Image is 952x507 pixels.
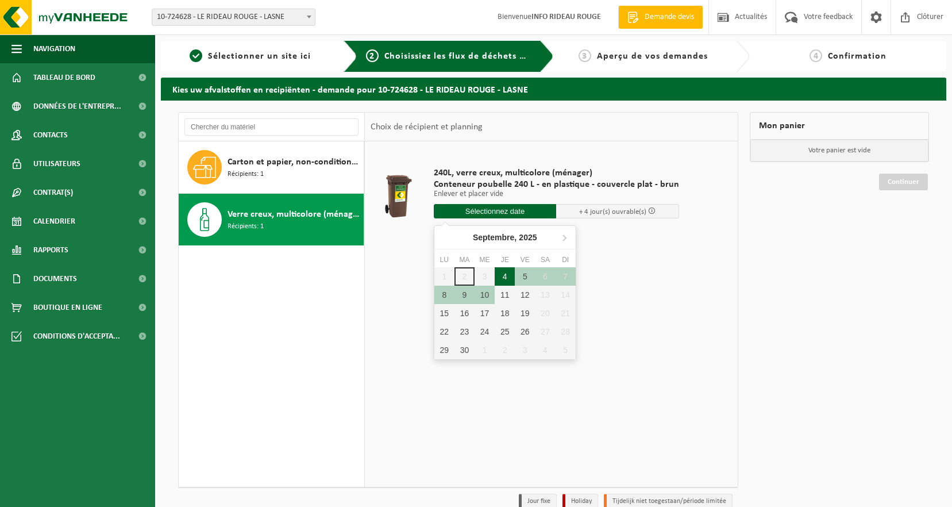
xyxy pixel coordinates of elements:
div: 12 [515,286,535,304]
div: 4 [495,267,515,286]
div: Mon panier [750,112,929,140]
div: 10 [475,286,495,304]
div: 11 [495,286,515,304]
span: 1 [190,49,202,62]
span: + 4 jour(s) ouvrable(s) [579,208,646,216]
a: 1Sélectionner un site ici [167,49,334,63]
input: Sélectionnez date [434,204,557,218]
div: 26 [515,322,535,341]
button: Carton et papier, non-conditionné (industriel) Récipients: 1 [179,141,364,194]
span: Données de l'entrepr... [33,92,121,121]
div: 29 [434,341,454,359]
span: 10-724628 - LE RIDEAU ROUGE - LASNE [152,9,315,26]
span: Contacts [33,121,68,149]
h2: Kies uw afvalstoffen en recipiënten - demande pour 10-724628 - LE RIDEAU ROUGE - LASNE [161,78,946,100]
p: Enlever et placer vide [434,190,679,198]
div: Di [556,254,576,266]
div: 30 [454,341,475,359]
div: 1 [475,341,495,359]
a: Continuer [879,174,928,190]
span: 4 [810,49,822,62]
span: Confirmation [828,52,887,61]
p: Votre panier est vide [750,140,928,162]
div: 25 [495,322,515,341]
span: 2 [366,49,379,62]
button: Verre creux, multicolore (ménager) Récipients: 1 [179,194,364,245]
div: Septembre, [468,228,542,247]
span: Calendrier [33,207,75,236]
div: 2 [495,341,515,359]
span: Conditions d'accepta... [33,322,120,351]
div: Ma [454,254,475,266]
span: Boutique en ligne [33,293,102,322]
span: 240L, verre creux, multicolore (ménager) [434,167,679,179]
div: 17 [475,304,495,322]
div: Choix de récipient et planning [365,113,488,141]
span: Verre creux, multicolore (ménager) [228,208,361,221]
div: 19 [515,304,535,322]
div: Je [495,254,515,266]
span: Rapports [33,236,68,264]
div: 8 [434,286,454,304]
div: Lu [434,254,454,266]
div: 3 [515,341,535,359]
input: Chercher du matériel [184,118,359,136]
div: 24 [475,322,495,341]
div: 23 [454,322,475,341]
div: Ve [515,254,535,266]
span: Demande devis [642,11,697,23]
div: 15 [434,304,454,322]
span: Utilisateurs [33,149,80,178]
span: Carton et papier, non-conditionné (industriel) [228,155,361,169]
div: 18 [495,304,515,322]
div: Me [475,254,495,266]
span: Récipients: 1 [228,169,264,180]
div: 22 [434,322,454,341]
span: 3 [579,49,591,62]
span: Aperçu de vos demandes [597,52,708,61]
span: Tableau de bord [33,63,95,92]
span: Navigation [33,34,75,63]
span: Sélectionner un site ici [208,52,311,61]
span: Contrat(s) [33,178,73,207]
div: 16 [454,304,475,322]
div: 9 [454,286,475,304]
div: Sa [535,254,555,266]
strong: INFO RIDEAU ROUGE [531,13,601,21]
span: 10-724628 - LE RIDEAU ROUGE - LASNE [152,9,315,25]
span: Choisissiez les flux de déchets et récipients [384,52,576,61]
span: Documents [33,264,77,293]
a: Demande devis [618,6,703,29]
span: Conteneur poubelle 240 L - en plastique - couvercle plat - brun [434,179,679,190]
span: Récipients: 1 [228,221,264,232]
i: 2025 [519,233,537,241]
div: 5 [515,267,535,286]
